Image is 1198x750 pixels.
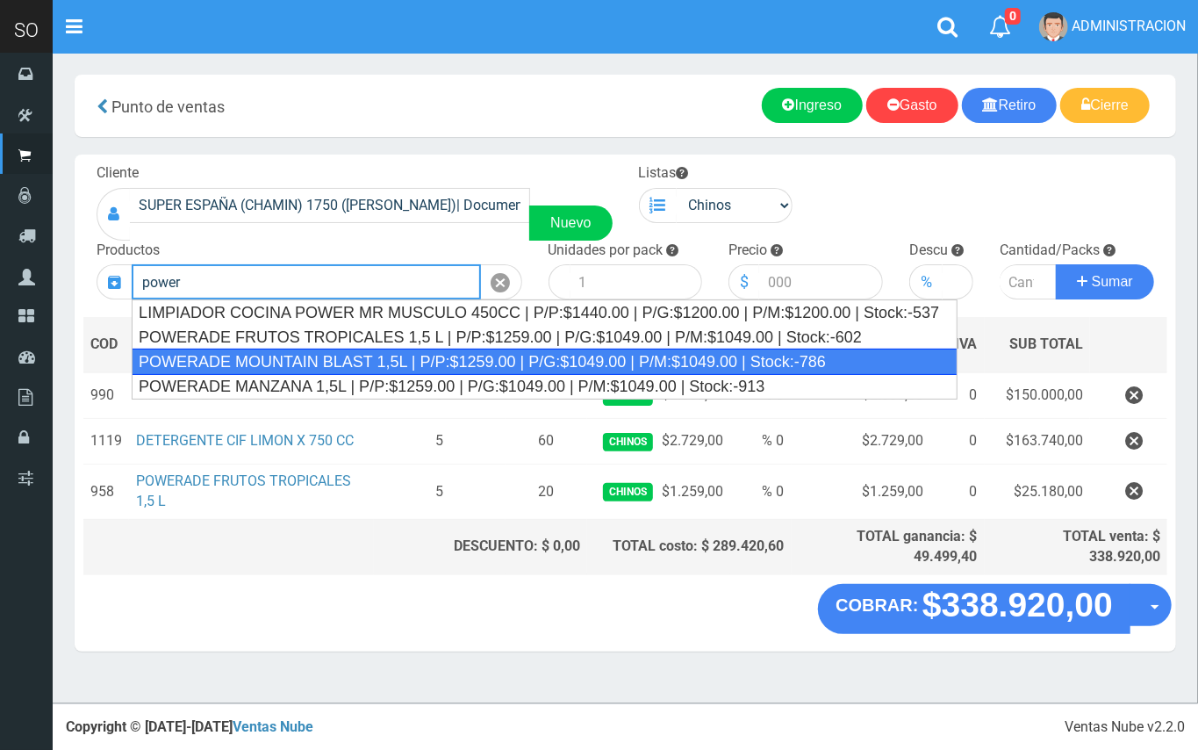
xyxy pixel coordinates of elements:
[506,465,587,520] td: 20
[818,584,1130,633] button: COBRAR: $338.920,00
[639,163,689,184] label: Listas
[909,241,948,261] label: Descu
[529,206,612,241] a: Nuevo
[1060,88,1150,123] a: Cierre
[730,419,791,465] td: % 0
[799,527,978,567] div: TOTAL ganancia: $ 49.499,40
[985,372,1090,419] td: $150.000,00
[603,483,653,501] span: Chinos
[730,465,791,520] td: % 0
[97,163,139,184] label: Cliente
[1000,241,1100,261] label: Cantidad/Packs
[133,374,957,399] div: POWERADE MANZANA 1,5L | P/P:$1259.00 | P/G:$1049.00 | P/M:$1049.00 | Stock:-913
[506,419,587,465] td: 60
[129,317,374,372] th: DES
[1065,718,1185,738] div: Ventas Nube v2.2.0
[549,241,664,261] label: Unidades por pack
[66,718,313,735] strong: Copyright © [DATE]-[DATE]
[130,188,530,223] input: Consumidor Final
[136,432,354,449] a: DETERGENTE CIF LIMON X 750 CC
[603,433,653,451] span: Chinos
[587,419,730,465] td: $2.729,00
[728,241,767,261] label: Precio
[1009,335,1083,355] span: SUB TOTAL
[570,264,703,299] input: 1
[1056,264,1154,299] button: Sumar
[985,419,1090,465] td: $163.740,00
[97,241,160,261] label: Productos
[866,88,958,123] a: Gasto
[930,465,984,520] td: 0
[909,264,943,299] div: %
[587,465,730,520] td: $1.259,00
[1092,274,1133,289] span: Sumar
[792,465,931,520] td: $1.259,00
[136,472,351,509] a: POWERADE FRUTOS TROPICALES 1,5 L
[836,595,918,615] strong: COBRAR:
[133,300,957,325] div: LIMPIADOR COCINA POWER MR MUSCULO 450CC | P/P:$1440.00 | P/G:$1200.00 | P/M:$1200.00 | Stock:-537
[1039,12,1068,41] img: User Image
[111,97,225,116] span: Punto de ventas
[83,372,129,419] td: 990
[1072,18,1186,34] span: ADMINISTRACION
[759,264,883,299] input: 000
[956,335,978,352] span: IVA
[962,88,1058,123] a: Retiro
[83,419,129,465] td: 1119
[233,718,313,735] a: Ventas Nube
[1005,8,1021,25] span: 0
[762,88,863,123] a: Ingreso
[83,317,129,372] th: COD
[922,587,1113,624] strong: $338.920,00
[603,387,653,406] span: Chinos
[943,264,973,299] input: 000
[1000,264,1057,299] input: Cantidad
[83,465,129,520] td: 958
[374,465,506,520] td: 5
[132,264,481,299] input: Introduzca el nombre del producto
[992,527,1161,567] div: TOTAL venta: $ 338.920,00
[132,349,958,375] div: POWERADE MOUNTAIN BLAST 1,5L | P/P:$1259.00 | P/G:$1049.00 | P/M:$1049.00 | Stock:-786
[985,465,1090,520] td: $25.180,00
[792,419,931,465] td: $2.729,00
[374,419,506,465] td: 5
[133,325,957,350] div: POWERADE FRUTOS TROPICALES 1,5 L | P/P:$1259.00 | P/G:$1049.00 | P/M:$1049.00 | Stock:-602
[930,419,984,465] td: 0
[381,537,580,557] div: DESCUENTO: $ 0,00
[728,264,759,299] div: $
[594,537,785,557] div: TOTAL costo: $ 289.420,60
